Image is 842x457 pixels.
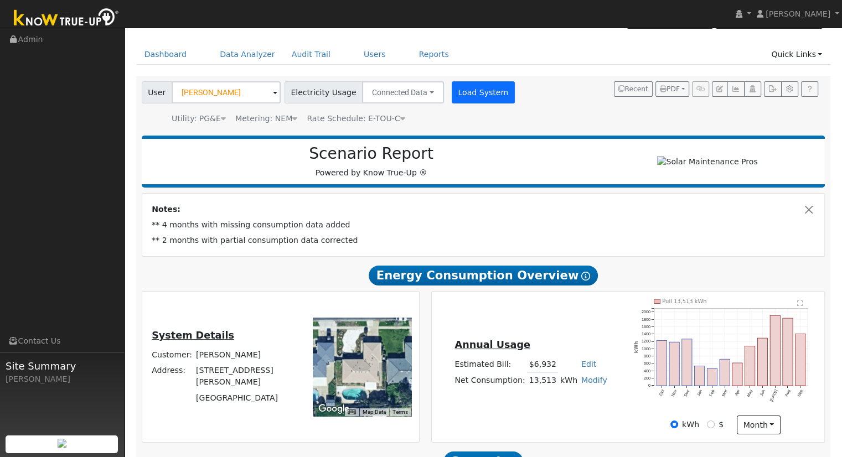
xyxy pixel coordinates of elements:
rect: onclick="" [771,315,781,386]
span: PDF [660,85,680,93]
rect: onclick="" [796,334,806,386]
button: Map Data [363,408,386,416]
text: Pull 13,513 kWh [663,298,707,304]
h2: Scenario Report [153,144,590,163]
span: Site Summary [6,359,118,373]
button: Multi-Series Graph [727,81,744,97]
text: 1400 [642,331,650,336]
button: Close [803,204,815,215]
button: month [737,416,781,434]
u: System Details [152,330,234,341]
text: 1600 [642,324,650,329]
button: Login As [744,81,761,97]
a: Terms (opens in new tab) [392,409,408,415]
td: ** 4 months with missing consumption data added [150,217,817,233]
text: Apr [734,388,741,397]
text: Dec [683,388,691,397]
text: 2000 [642,309,650,314]
td: Estimated Bill: [453,357,527,373]
text:  [798,300,804,307]
text: Oct [658,389,665,397]
button: Edit User [712,81,727,97]
text: 200 [644,376,650,381]
div: Utility: PG&E [172,113,226,124]
rect: onclick="" [695,366,705,386]
text: kWh [634,341,639,353]
rect: onclick="" [657,340,667,386]
a: Dashboard [136,44,195,65]
text: 1000 [642,346,650,351]
rect: onclick="" [783,318,793,386]
a: Open this area in Google Maps (opens a new window) [316,402,352,416]
span: User [142,81,172,103]
u: Annual Usage [454,339,530,350]
span: Energy Consumption Overview [369,266,598,285]
label: kWh [682,419,699,430]
text: 800 [644,354,650,359]
div: Powered by Know True-Up ® [147,144,596,179]
text: 1200 [642,339,650,344]
button: Connected Data [362,81,444,103]
div: Metering: NEM [235,113,297,124]
rect: onclick="" [669,342,679,386]
text: Nov [670,388,678,397]
text: 400 [644,368,650,373]
a: Help Link [801,81,818,97]
td: [PERSON_NAME] [194,347,298,363]
img: retrieve [58,439,66,448]
td: [GEOGRAPHIC_DATA] [194,390,298,406]
text: Feb [709,389,716,397]
text: Sep [797,389,805,398]
text: Jun [760,389,767,397]
a: Reports [411,44,457,65]
button: Settings [781,81,798,97]
label: $ [719,419,724,430]
text: [DATE] [769,389,779,403]
a: Modify [581,376,607,385]
text: 1800 [642,316,650,321]
input: Select a User [172,81,281,103]
img: Know True-Up [8,6,125,31]
rect: onclick="" [707,368,717,386]
rect: onclick="" [758,338,768,386]
a: Quick Links [763,44,830,65]
button: Keyboard shortcuts [348,408,355,416]
div: [PERSON_NAME] [6,373,118,385]
button: Load System [452,81,515,103]
button: Recent [614,81,653,97]
td: kWh [558,372,579,388]
button: Export Interval Data [764,81,781,97]
td: Address: [150,363,194,390]
text: 600 [644,361,650,366]
span: Electricity Usage [285,81,363,103]
rect: onclick="" [745,346,755,386]
td: 13,513 [527,372,558,388]
input: $ [707,420,715,428]
a: Audit Trail [283,44,339,65]
text: 0 [648,383,650,388]
rect: onclick="" [682,339,692,386]
a: Data Analyzer [211,44,283,65]
td: $6,932 [527,357,558,373]
input: kWh [670,420,678,428]
td: [STREET_ADDRESS][PERSON_NAME] [194,363,298,390]
img: Solar Maintenance Pros [657,156,757,168]
text: Aug [784,389,792,398]
rect: onclick="" [733,363,743,386]
i: Show Help [581,272,590,281]
strong: Notes: [152,205,180,214]
button: PDF [655,81,689,97]
text: Mar [721,388,729,397]
text: May [746,388,754,398]
td: Net Consumption: [453,372,527,388]
text: Jan [696,389,703,397]
td: Customer: [150,347,194,363]
a: Edit [581,360,596,368]
img: Google [316,402,352,416]
span: Alias: HETOUC [307,114,405,123]
td: ** 2 months with partial consumption data corrected [150,233,817,248]
a: Users [355,44,394,65]
rect: onclick="" [720,359,730,386]
span: [PERSON_NAME] [766,9,830,18]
